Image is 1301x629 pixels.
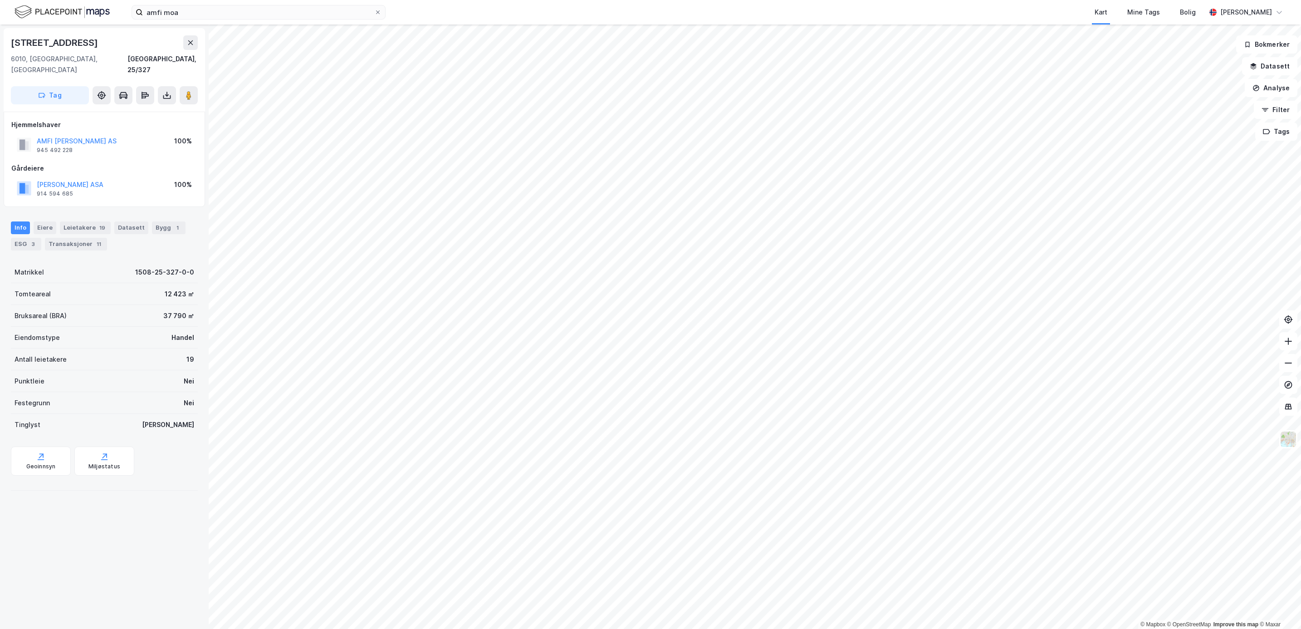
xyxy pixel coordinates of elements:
[165,289,194,300] div: 12 423 ㎡
[186,354,194,365] div: 19
[127,54,198,75] div: [GEOGRAPHIC_DATA], 25/327
[142,419,194,430] div: [PERSON_NAME]
[152,221,186,234] div: Bygg
[11,221,30,234] div: Info
[184,398,194,408] div: Nei
[1180,7,1196,18] div: Bolig
[1242,57,1297,75] button: Datasett
[1127,7,1160,18] div: Mine Tags
[15,376,44,387] div: Punktleie
[1220,7,1272,18] div: [PERSON_NAME]
[11,119,197,130] div: Hjemmelshaver
[11,35,100,50] div: [STREET_ADDRESS]
[1256,585,1301,629] iframe: Chat Widget
[1140,621,1165,628] a: Mapbox
[15,289,51,300] div: Tomteareal
[29,240,38,249] div: 3
[1245,79,1297,97] button: Analyse
[135,267,194,278] div: 1508-25-327-0-0
[114,221,148,234] div: Datasett
[15,4,110,20] img: logo.f888ab2527a4732fd821a326f86c7f29.svg
[11,54,127,75] div: 6010, [GEOGRAPHIC_DATA], [GEOGRAPHIC_DATA]
[15,419,40,430] div: Tinglyst
[37,190,73,197] div: 914 594 685
[1095,7,1107,18] div: Kart
[163,310,194,321] div: 37 790 ㎡
[15,267,44,278] div: Matrikkel
[15,310,67,321] div: Bruksareal (BRA)
[173,223,182,232] div: 1
[1255,123,1297,141] button: Tags
[15,332,60,343] div: Eiendomstype
[60,221,111,234] div: Leietakere
[1254,101,1297,119] button: Filter
[184,376,194,387] div: Nei
[174,136,192,147] div: 100%
[1213,621,1258,628] a: Improve this map
[1167,621,1211,628] a: OpenStreetMap
[1256,585,1301,629] div: Kontrollprogram for chat
[45,238,107,251] div: Transaksjoner
[11,163,197,174] div: Gårdeiere
[143,5,374,19] input: Søk på adresse, matrikkel, gårdeiere, leietakere eller personer
[171,332,194,343] div: Handel
[26,463,56,470] div: Geoinnsyn
[94,240,103,249] div: 11
[11,86,89,104] button: Tag
[15,398,50,408] div: Festegrunn
[174,179,192,190] div: 100%
[88,463,120,470] div: Miljøstatus
[1280,431,1297,448] img: Z
[15,354,67,365] div: Antall leietakere
[37,147,73,154] div: 945 492 228
[1236,35,1297,54] button: Bokmerker
[34,221,56,234] div: Eiere
[98,223,107,232] div: 19
[11,238,41,251] div: ESG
